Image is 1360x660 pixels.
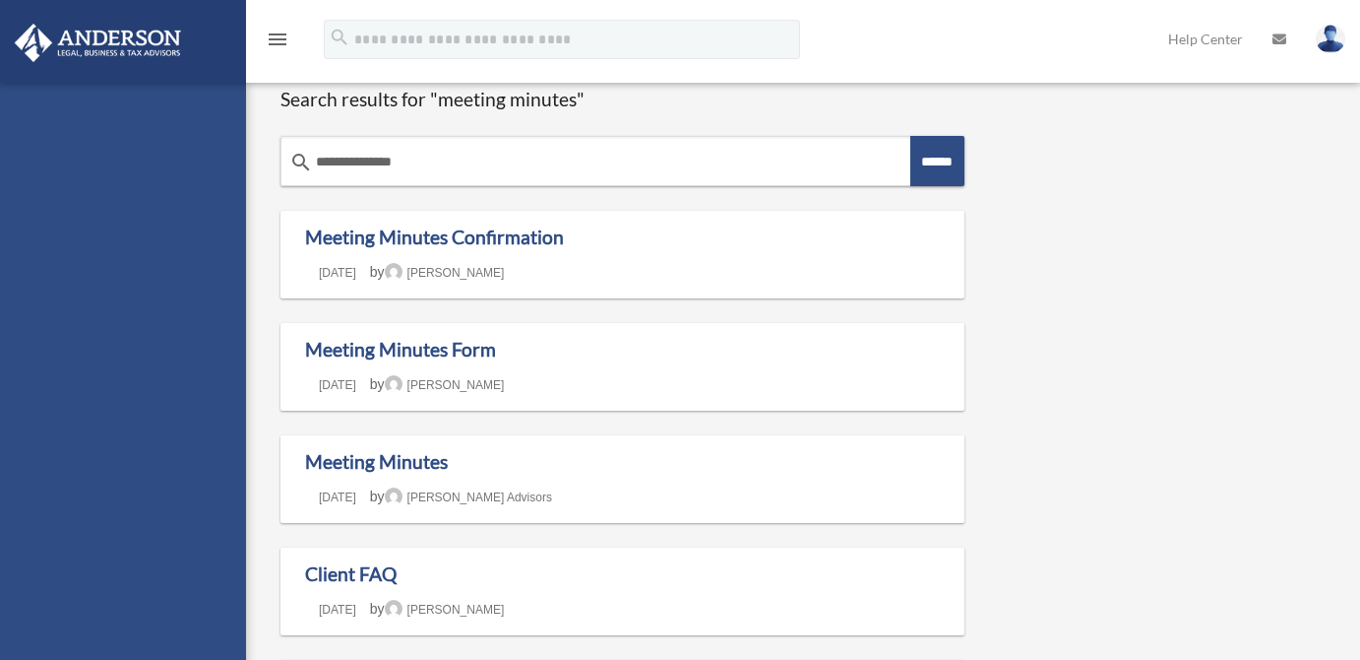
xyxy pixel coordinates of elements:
img: Anderson Advisors Platinum Portal [9,24,187,62]
img: User Pic [1316,25,1345,53]
a: Meeting Minutes Confirmation [305,226,564,248]
a: [DATE] [305,266,370,280]
a: [DATE] [305,378,370,392]
span: by [370,264,505,280]
i: menu [266,28,289,51]
a: [PERSON_NAME] Advisors [385,491,552,504]
a: [DATE] [305,603,370,617]
a: [PERSON_NAME] [385,266,505,280]
a: [PERSON_NAME] [385,603,505,617]
i: search [289,151,313,174]
span: by [370,376,505,392]
i: search [329,27,350,48]
a: [PERSON_NAME] [385,378,505,392]
a: Meeting Minutes [305,450,448,473]
span: by [370,601,505,617]
h1: Search results for "meeting minutes" [280,88,964,112]
a: Meeting Minutes Form [305,338,496,361]
a: [DATE] [305,491,370,504]
a: Client FAQ [305,562,397,585]
a: menu [266,34,289,51]
span: by [370,489,552,504]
